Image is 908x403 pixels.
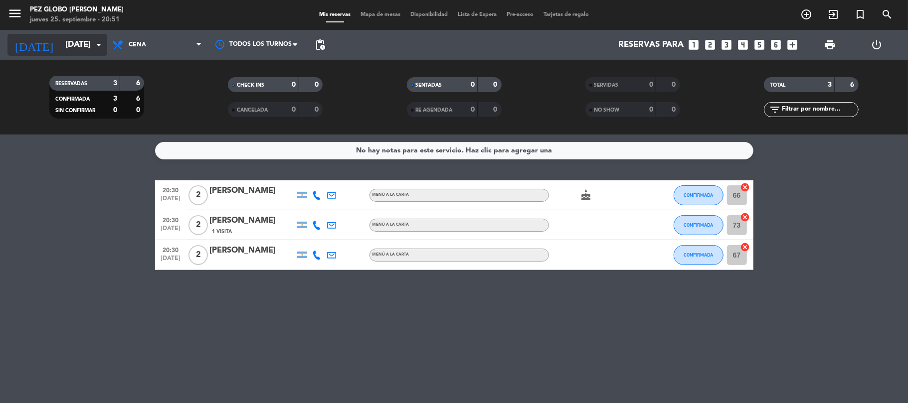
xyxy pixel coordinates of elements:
[824,39,836,51] span: print
[539,12,594,17] span: Tarjetas de regalo
[649,106,653,113] strong: 0
[672,106,678,113] strong: 0
[781,104,858,115] input: Filtrar por nombre...
[113,107,117,114] strong: 0
[688,38,701,51] i: looks_one
[159,214,183,225] span: 20:30
[493,106,499,113] strong: 0
[853,30,901,60] div: LOG OUT
[674,215,724,235] button: CONFIRMADA
[356,145,552,156] div: No hay notas para este servicio. Haz clic para agregar una
[674,185,724,205] button: CONFIRMADA
[753,38,766,51] i: looks_5
[7,6,22,24] button: menu
[684,192,713,198] span: CONFIRMADA
[828,81,832,88] strong: 3
[619,40,684,50] span: Reservas para
[129,41,146,48] span: Cena
[237,108,268,113] span: CANCELADA
[649,81,653,88] strong: 0
[7,34,60,56] i: [DATE]
[502,12,539,17] span: Pre-acceso
[580,189,592,201] i: cake
[737,38,750,51] i: looks_4
[159,244,183,255] span: 20:30
[786,38,799,51] i: add_box
[770,83,785,88] span: TOTAL
[740,212,750,222] i: cancel
[136,95,142,102] strong: 6
[372,253,409,257] span: MENÚ A LA CARTA
[704,38,717,51] i: looks_two
[30,5,124,15] div: Pez Globo [PERSON_NAME]
[674,245,724,265] button: CONFIRMADA
[113,80,117,87] strong: 3
[136,80,142,87] strong: 6
[871,39,883,51] i: power_settings_new
[471,81,475,88] strong: 0
[55,108,95,113] span: SIN CONFIRMAR
[159,225,183,237] span: [DATE]
[372,223,409,227] span: MENÚ A LA CARTA
[453,12,502,17] span: Lista de Espera
[159,195,183,207] span: [DATE]
[416,83,442,88] span: SENTADAS
[770,38,783,51] i: looks_6
[315,81,321,88] strong: 0
[800,8,812,20] i: add_circle_outline
[684,252,713,258] span: CONFIRMADA
[315,106,321,113] strong: 0
[292,106,296,113] strong: 0
[372,193,409,197] span: MENÚ A LA CARTA
[188,245,208,265] span: 2
[850,81,856,88] strong: 6
[314,39,326,51] span: pending_actions
[740,242,750,252] i: cancel
[854,8,866,20] i: turned_in_not
[159,255,183,267] span: [DATE]
[356,12,405,17] span: Mapa de mesas
[292,81,296,88] strong: 0
[672,81,678,88] strong: 0
[493,81,499,88] strong: 0
[159,184,183,195] span: 20:30
[881,8,893,20] i: search
[93,39,105,51] i: arrow_drop_down
[594,83,619,88] span: SERVIDAS
[721,38,733,51] i: looks_3
[405,12,453,17] span: Disponibilidad
[188,185,208,205] span: 2
[210,184,295,197] div: [PERSON_NAME]
[7,6,22,21] i: menu
[55,81,87,86] span: RESERVADAS
[212,228,232,236] span: 1 Visita
[471,106,475,113] strong: 0
[210,214,295,227] div: [PERSON_NAME]
[136,107,142,114] strong: 0
[55,97,90,102] span: CONFIRMADA
[740,182,750,192] i: cancel
[113,95,117,102] strong: 3
[237,83,264,88] span: CHECK INS
[769,104,781,116] i: filter_list
[416,108,453,113] span: RE AGENDADA
[210,244,295,257] div: [PERSON_NAME]
[188,215,208,235] span: 2
[30,15,124,25] div: jueves 25. septiembre - 20:51
[314,12,356,17] span: Mis reservas
[684,222,713,228] span: CONFIRMADA
[827,8,839,20] i: exit_to_app
[594,108,620,113] span: NO SHOW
